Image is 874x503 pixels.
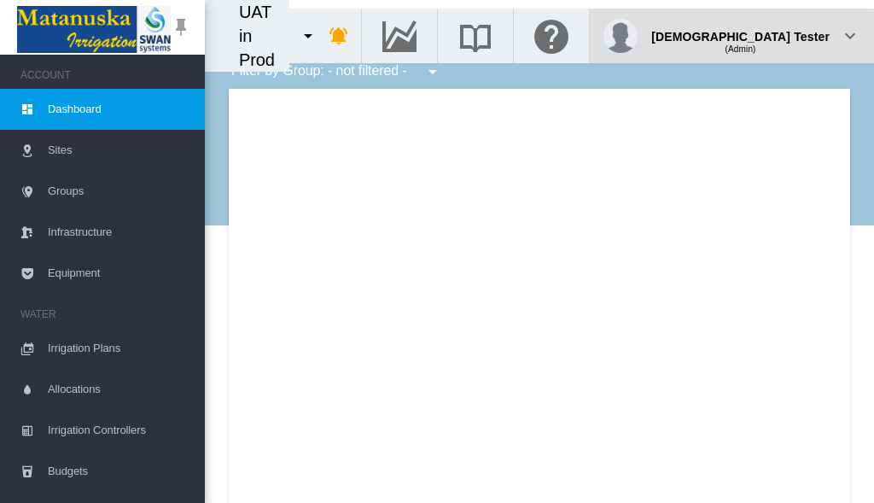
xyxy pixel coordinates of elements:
[603,19,638,53] img: profile.jpg
[20,61,191,89] span: ACCOUNT
[531,26,572,46] md-icon: Click here for help
[17,6,171,53] img: Matanuska_LOGO.png
[48,130,191,171] span: Sites
[48,253,191,294] span: Equipment
[455,26,496,46] md-icon: Search the knowledge base
[329,26,349,46] md-icon: icon-bell-ring
[48,89,191,130] span: Dashboard
[171,17,191,38] md-icon: icon-pin
[48,328,191,369] span: Irrigation Plans
[48,369,191,410] span: Allocations
[322,19,356,53] button: icon-bell-ring
[379,26,420,46] md-icon: Go to the Data Hub
[291,19,325,53] button: icon-menu-down
[416,55,450,89] button: icon-menu-down
[590,9,874,63] button: [DEMOGRAPHIC_DATA] Tester (Admin) icon-chevron-down
[48,410,191,451] span: Irrigation Controllers
[422,61,443,82] md-icon: icon-menu-down
[840,26,860,46] md-icon: icon-chevron-down
[48,451,191,492] span: Budgets
[218,55,455,89] div: Filter by Group: - not filtered -
[651,21,830,38] div: [DEMOGRAPHIC_DATA] Tester
[298,26,318,46] md-icon: icon-menu-down
[48,171,191,212] span: Groups
[725,44,756,54] span: (Admin)
[48,212,191,253] span: Infrastructure
[20,301,191,328] span: WATER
